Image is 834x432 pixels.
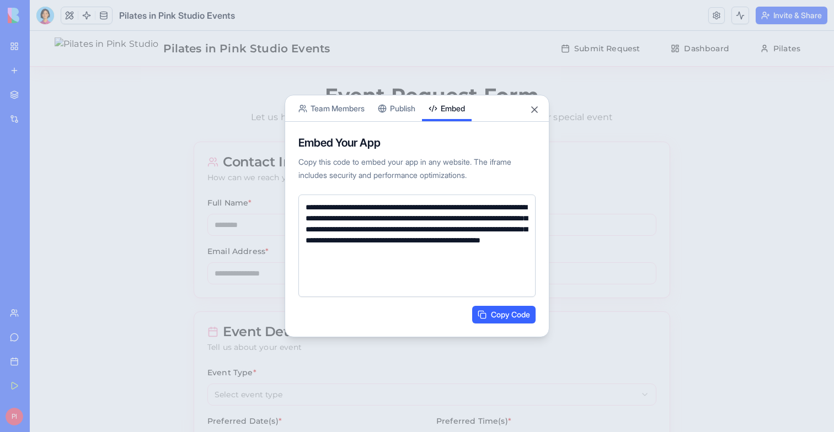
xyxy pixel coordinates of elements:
[522,7,619,29] button: Submit Request
[164,53,640,75] h1: Event Request Form
[298,157,511,180] span: Copy this code to embed your app in any website. The iframe includes security and performance opt...
[407,167,473,177] label: Phone Number
[133,10,301,25] span: Pilates in Pink Studio Events
[721,7,779,29] button: Pilates
[178,294,627,307] div: Event Details
[632,7,708,29] button: Dashboard
[178,337,227,347] label: Event Type
[178,167,222,177] label: Full Name
[178,141,627,152] div: How can we reach you?
[371,95,422,121] button: Publish
[178,125,627,138] div: Contact Information
[25,7,129,29] img: Pilates in Pink Studio
[422,95,472,121] button: Embed
[178,385,252,395] label: Preferred Date(s)
[178,215,239,225] label: Email Address
[298,135,536,150] h4: Embed Your App
[178,311,627,322] div: Tell us about your event
[407,385,482,395] label: Preferred Time(s)
[25,7,300,29] a: Pilates in Pink Studio Events
[164,80,640,93] p: Let us help you create an unforgettable Pilates experience for your special event
[472,306,536,323] button: Copy Code
[292,95,371,121] button: Team Members
[529,104,540,115] button: Close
